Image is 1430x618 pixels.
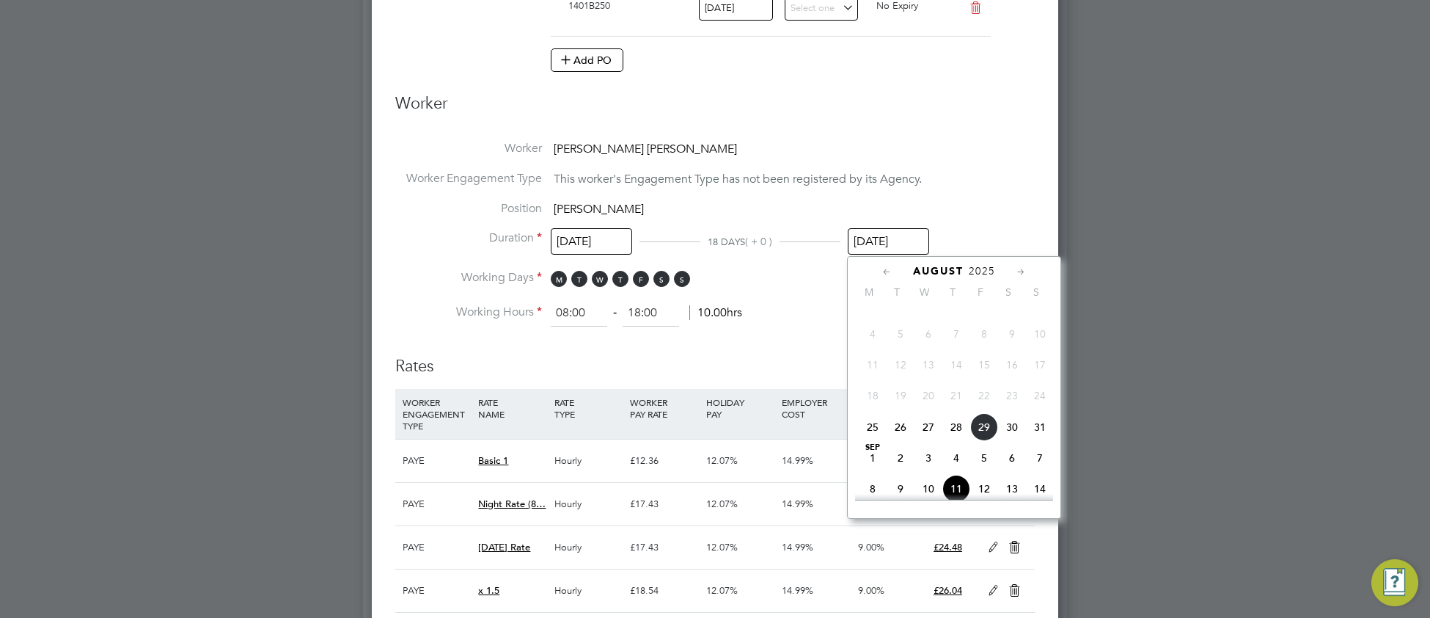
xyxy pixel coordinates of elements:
span: 24 [1026,382,1054,410]
label: Duration [395,230,542,246]
label: Position [395,201,542,217]
span: 15 [970,351,998,379]
span: W [911,286,939,299]
div: £12.36 [626,440,702,482]
span: 4 [942,444,970,472]
span: 12.07% [706,498,738,510]
span: T [883,286,911,299]
span: 3 [914,444,942,472]
span: 31 [1026,413,1054,441]
div: RATE NAME [474,389,550,427]
span: x 1.5 [478,584,499,597]
span: This worker's Engagement Type has not been registered by its Agency. [554,172,922,186]
h3: Worker [395,93,1035,126]
span: 7 [1026,444,1054,472]
span: S [674,271,690,287]
span: 10 [1026,320,1054,348]
span: S [653,271,670,287]
span: F [633,271,649,287]
label: Working Days [395,270,542,286]
span: 14.99% [782,454,813,467]
div: RATE TYPE [551,389,626,427]
span: 2025 [969,265,995,277]
span: [PERSON_NAME] [PERSON_NAME] [554,142,737,156]
input: 08:00 [551,300,607,327]
div: Hourly [551,483,626,526]
span: 16 [998,351,1026,379]
span: [PERSON_NAME] [554,202,644,217]
div: EMPLOYER COST [778,389,854,427]
span: £24.48 [934,541,962,553]
span: W [592,271,608,287]
span: S [1022,286,1050,299]
span: 28 [942,413,970,441]
h3: Rates [395,341,1035,377]
span: ‐ [610,305,620,320]
input: 17:00 [623,300,679,327]
label: Worker Engagement Type [395,171,542,186]
span: 27 [914,413,942,441]
span: 6 [914,320,942,348]
span: S [994,286,1022,299]
span: 5 [887,320,914,348]
span: 17 [1026,351,1054,379]
span: 9.00% [858,584,884,597]
span: 1 [859,444,887,472]
label: Worker [395,141,542,156]
input: Select one [848,228,929,255]
div: WORKER PAY RATE [626,389,702,427]
span: 12 [970,475,998,503]
span: 9.00% [858,541,884,553]
button: Add PO [551,48,623,72]
span: 18 [859,382,887,410]
span: T [571,271,587,287]
span: 14.99% [782,541,813,553]
div: £18.54 [626,570,702,612]
span: 18 DAYS [708,236,745,248]
span: 7 [942,320,970,348]
span: 12.07% [706,541,738,553]
span: 4 [859,320,887,348]
span: 22 [970,382,998,410]
span: Sep [859,444,887,451]
span: 9 [998,320,1026,348]
div: PAYE [399,526,474,569]
span: 25 [859,413,887,441]
span: 10.00hrs [689,305,742,320]
input: Select one [551,228,632,255]
button: Engage Resource Center [1371,559,1418,606]
span: 23 [998,382,1026,410]
span: 2 [887,444,914,472]
span: Basic 1 [478,454,508,467]
span: 12.07% [706,454,738,467]
span: 8 [859,475,887,503]
span: F [967,286,994,299]
span: £26.04 [934,584,962,597]
span: 11 [859,351,887,379]
div: Hourly [551,526,626,569]
span: 8 [970,320,998,348]
div: HOLIDAY PAY [703,389,778,427]
span: 29 [970,413,998,441]
div: £17.43 [626,526,702,569]
span: 13 [998,475,1026,503]
span: 21 [942,382,970,410]
span: 10 [914,475,942,503]
span: 20 [914,382,942,410]
span: [DATE] Rate [478,541,530,553]
span: 12 [887,351,914,379]
span: 14.99% [782,584,813,597]
span: M [855,286,883,299]
span: 14 [1026,475,1054,503]
span: 14 [942,351,970,379]
div: WORKER ENGAGEMENT TYPE [399,389,474,439]
span: 11 [942,475,970,503]
span: August [913,265,964,277]
span: Night Rate (8… [478,498,546,510]
span: ( + 0 ) [745,235,772,248]
div: PAYE [399,440,474,482]
span: 30 [998,413,1026,441]
span: 13 [914,351,942,379]
div: Hourly [551,570,626,612]
span: 14.99% [782,498,813,510]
